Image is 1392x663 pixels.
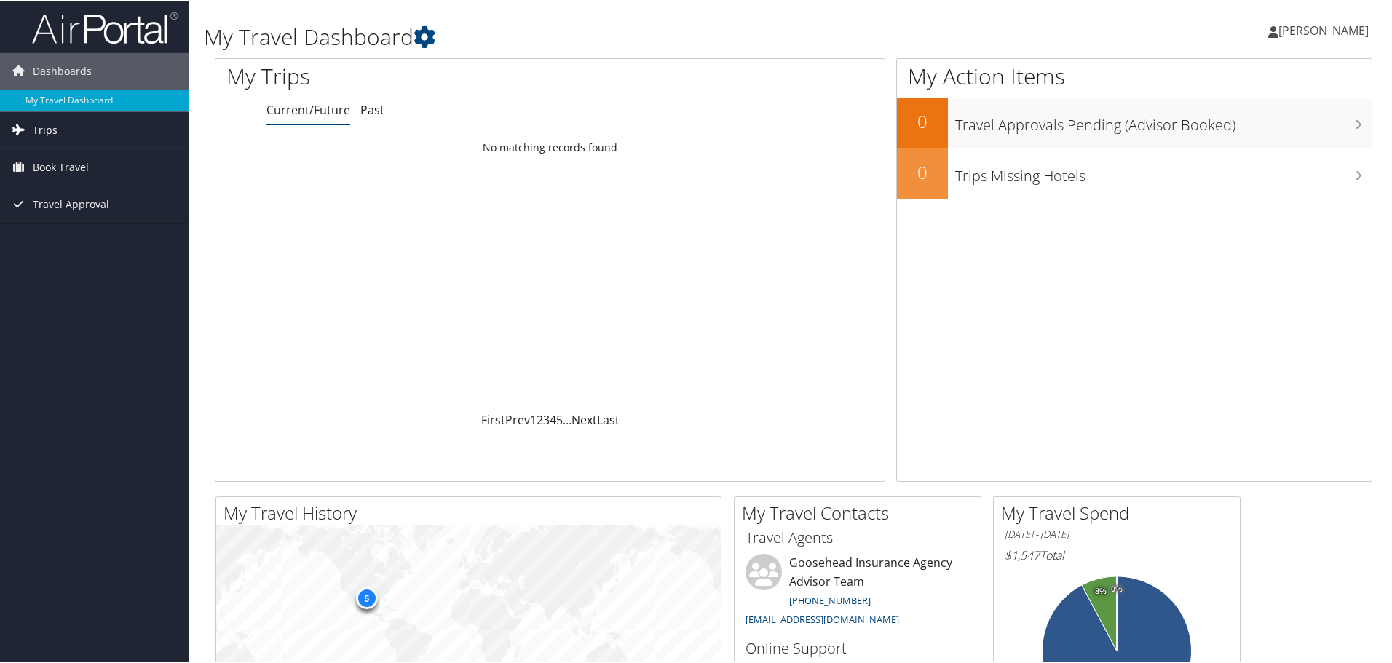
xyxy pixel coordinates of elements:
[738,552,977,630] li: Goosehead Insurance Agency Advisor Team
[1005,546,1040,562] span: $1,547
[33,111,58,147] span: Trips
[355,586,377,608] div: 5
[537,410,543,426] a: 2
[481,410,505,426] a: First
[550,410,556,426] a: 4
[1005,546,1229,562] h6: Total
[1005,526,1229,540] h6: [DATE] - [DATE]
[215,133,885,159] td: No matching records found
[530,410,537,426] a: 1
[204,20,990,51] h1: My Travel Dashboard
[563,410,572,426] span: …
[955,157,1372,185] h3: Trips Missing Hotels
[1001,499,1240,524] h2: My Travel Spend
[1268,7,1383,51] a: [PERSON_NAME]
[897,159,948,183] h2: 0
[360,100,384,116] a: Past
[33,52,92,88] span: Dashboards
[1111,584,1123,592] tspan: 0%
[1278,21,1369,37] span: [PERSON_NAME]
[897,96,1372,147] a: 0Travel Approvals Pending (Advisor Booked)
[746,611,899,624] a: [EMAIL_ADDRESS][DOMAIN_NAME]
[224,499,721,524] h2: My Travel History
[226,60,595,90] h1: My Trips
[746,526,970,547] h3: Travel Agents
[597,410,620,426] a: Last
[543,410,550,426] a: 3
[33,148,89,184] span: Book Travel
[897,147,1372,198] a: 0Trips Missing Hotels
[505,410,530,426] a: Prev
[556,410,563,426] a: 5
[742,499,981,524] h2: My Travel Contacts
[33,185,109,221] span: Travel Approval
[266,100,350,116] a: Current/Future
[789,592,871,606] a: [PHONE_NUMBER]
[32,9,178,44] img: airportal-logo.png
[955,106,1372,134] h3: Travel Approvals Pending (Advisor Booked)
[572,410,597,426] a: Next
[746,637,970,657] h3: Online Support
[1095,586,1107,595] tspan: 8%
[897,60,1372,90] h1: My Action Items
[897,108,948,132] h2: 0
